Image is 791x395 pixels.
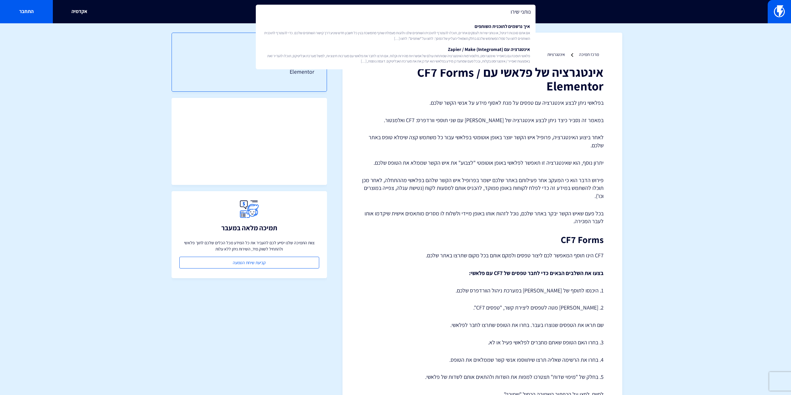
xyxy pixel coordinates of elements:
[361,176,604,200] p: פירוש הדבר הוא כי המעקב אחר פעילותם באתר שלכם ישמר בפרופיל איש הקשר שלהם בפלאשי מההתחלה, לאחר מכן...
[361,304,604,312] p: 2. [PERSON_NAME] מטה לטפסים ליצירת קשר, "טפסים CF7".
[361,116,604,124] p: במאמר זה נסביר כיצד ניתן לבצע אינטגרציה של [PERSON_NAME] עם שני תוספי וורדפרס: CF7 ואלמנטור.
[184,45,314,53] h3: תוכן
[361,65,604,93] h1: אינטגרציה של פלאשי עם CF7 Forms / Elementor
[361,251,604,260] p: CF7 הינו תוסף המאפשר לכם ליצור טפסים ולמקם אותם בכל מקום שתרצו באתר שלכם.
[259,21,532,44] a: איך נרשמים לתוכנית השותפיםאם אתם סוכנות דיגיטל, או נותני שירות לעסקים אחרים, תוכלו להצטרף לתוכנית...
[361,287,604,295] p: 1. היכנסו לתוסף של [PERSON_NAME] במערכת ניהול הוורדפרס שלכם.
[221,224,277,232] h3: תמיכה מלאה במעבר
[361,321,604,329] p: שם תראו את הטפסים שנוצרו בעבר. בחרו את הטופס שתרצו לחבר לפלאשי.
[361,235,604,245] h2: CF7 Forms
[361,159,604,167] p: יתרון נוסף, הוא שאינטגרציה זו תאפשר לפלאשי באופן אוטומטי "לצבוע" את איש הקשר שממלא את הטופס שלכם.
[361,133,604,149] p: לאחר ביצוע האינטגרציה, פרופיל איש הקשר יווצר באופן אוטומטי בפלאשי עבור כל משתמש קצה שימלא טופס בא...
[547,52,565,57] a: אינטגרציות
[361,99,604,107] p: בפלאשי ניתן לבצע אינטגרציה עם טפסים על מנת לאסוף מידע על אנשי הקשר שלכם.
[261,30,530,41] span: אם אתם סוכנות דיגיטל, או נותני שירות לעסקים אחרים, תוכלו להצטרף לתוכנית השותפים שלנו ולהנות מעמלת...
[579,52,599,57] a: מרכז תמיכה
[361,373,604,381] p: 5. בחלק של "מיפוי שדות" תצטרכו למפות את השדות ולהתאים אותם לשדות של פלאשי.
[184,57,314,65] a: CF7 Forms
[179,240,319,252] p: צוות התמיכה שלנו יסייע לכם להעביר את כל המידע מכל הכלים שלכם לתוך פלאשי ולהתחיל לשווק מיד, השירות...
[469,269,604,277] strong: בצעו את השלבים הבאים כדי לחבר טפסים של CF7 עם פלאשי:
[179,257,319,269] a: קביעת שיחת הטמעה
[259,44,532,67] a: אינטגרציה עם (Zapier / Make (Integromatפלאשי תומכת גם בזאפייר ואינטגרומט, פלטפורמות האינטגרציה שפ...
[256,5,536,19] input: חיפוש מהיר...
[361,356,604,364] p: 4. בחרו את הרשימה שאליה תרצו שיתווספו אנשי קשר שממלאים את הטופס.
[261,53,530,64] span: פלאשי תומכת גם בזאפייר ואינטגרומט, פלטפורמות האינטגרציה שפותחות עולם של אפשרויות מהירות וקלות. אם...
[361,338,604,347] p: 3. בחרו האם הטופס שאתם מחברים לפלאשי פעיל או לא.
[361,209,604,225] p: בכל פעם שאיש הקשר יבקר באתר שלכם, נוכל לזהות אותו באופן מיידי ולשלוח לו מסרים מותאמים אישית שיקדמ...
[184,68,314,76] a: Elementor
